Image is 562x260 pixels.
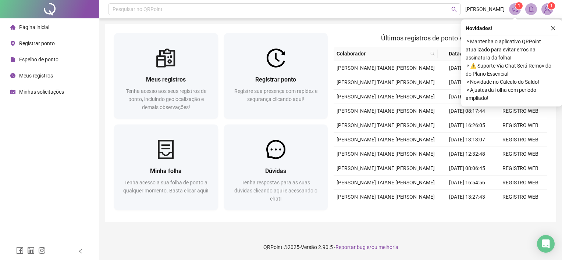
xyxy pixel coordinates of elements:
[466,78,558,86] span: ⚬ Novidade no Cálculo do Saldo!
[441,75,494,90] td: [DATE] 13:09:27
[512,6,518,12] span: notification
[224,124,328,210] a: DúvidasTenha respostas para as suas dúvidas clicando aqui e acessando o chat!
[465,5,505,13] span: [PERSON_NAME]
[528,6,534,12] span: bell
[123,180,209,194] span: Tenha acesso a sua folha de ponto a qualquer momento. Basta clicar aqui!
[335,244,398,250] span: Reportar bug e/ou melhoria
[441,147,494,161] td: [DATE] 12:32:48
[10,89,15,94] span: schedule
[494,133,547,147] td: REGISTRO WEB
[518,3,520,8] span: 1
[441,90,494,104] td: [DATE] 12:25:32
[99,234,562,260] footer: QRPoint © 2025 - 2.90.5 -
[337,180,435,185] span: [PERSON_NAME] TAIANE [PERSON_NAME]
[337,50,427,58] span: Colaborador
[337,137,435,142] span: [PERSON_NAME] TAIANE [PERSON_NAME]
[494,104,547,118] td: REGISTRO WEB
[429,48,436,59] span: search
[150,167,182,174] span: Minha folha
[430,51,435,56] span: search
[337,151,435,157] span: [PERSON_NAME] TAIANE [PERSON_NAME]
[38,247,46,254] span: instagram
[337,65,435,71] span: [PERSON_NAME] TAIANE [PERSON_NAME]
[441,61,494,75] td: [DATE] 17:26:50
[466,86,558,102] span: ⚬ Ajustes da folha com período ampliado!
[542,4,553,15] img: 84042
[19,24,49,30] span: Página inicial
[494,147,547,161] td: REGISTRO WEB
[10,57,15,62] span: file
[19,89,64,95] span: Minhas solicitações
[224,33,328,119] a: Registrar pontoRegistre sua presença com rapidez e segurança clicando aqui!
[515,2,523,10] sup: 1
[78,249,83,254] span: left
[441,161,494,176] td: [DATE] 08:06:45
[548,2,555,10] sup: Atualize o seu contato no menu Meus Dados
[550,3,553,8] span: 1
[10,73,15,78] span: clock-circle
[337,79,435,85] span: [PERSON_NAME] TAIANE [PERSON_NAME]
[234,88,317,102] span: Registre sua presença com rapidez e segurança clicando aqui!
[494,204,547,219] td: REGISTRO WEB
[494,161,547,176] td: REGISTRO WEB
[441,118,494,133] td: [DATE] 16:26:05
[451,7,457,12] span: search
[337,94,435,100] span: [PERSON_NAME] TAIANE [PERSON_NAME]
[466,37,558,62] span: ⚬ Mantenha o aplicativo QRPoint atualizado para evitar erros na assinatura da folha!
[114,33,218,119] a: Meus registrosTenha acesso aos seus registros de ponto, incluindo geolocalização e demais observa...
[466,62,558,78] span: ⚬ ⚠️ Suporte Via Chat Será Removido do Plano Essencial
[441,50,481,58] span: Data/Hora
[126,88,206,110] span: Tenha acesso aos seus registros de ponto, incluindo geolocalização e demais observações!
[27,247,35,254] span: linkedin
[19,57,58,62] span: Espelho de ponto
[10,25,15,30] span: home
[255,76,296,83] span: Registrar ponto
[441,104,494,118] td: [DATE] 08:17:44
[537,235,555,253] div: Open Intercom Messenger
[337,165,435,171] span: [PERSON_NAME] TAIANE [PERSON_NAME]
[19,40,55,46] span: Registrar ponto
[466,24,492,32] span: Novidades !
[494,190,547,204] td: REGISTRO WEB
[146,76,186,83] span: Meus registros
[265,167,286,174] span: Dúvidas
[441,176,494,190] td: [DATE] 16:54:56
[441,190,494,204] td: [DATE] 13:27:43
[438,47,490,61] th: Data/Hora
[234,180,317,202] span: Tenha respostas para as suas dúvidas clicando aqui e acessando o chat!
[337,108,435,114] span: [PERSON_NAME] TAIANE [PERSON_NAME]
[494,118,547,133] td: REGISTRO WEB
[19,73,53,79] span: Meus registros
[381,34,500,42] span: Últimos registros de ponto sincronizados
[337,194,435,200] span: [PERSON_NAME] TAIANE [PERSON_NAME]
[551,26,556,31] span: close
[10,41,15,46] span: environment
[441,204,494,219] td: [DATE] 12:38:12
[441,133,494,147] td: [DATE] 13:13:07
[114,124,218,210] a: Minha folhaTenha acesso a sua folha de ponto a qualquer momento. Basta clicar aqui!
[337,122,435,128] span: [PERSON_NAME] TAIANE [PERSON_NAME]
[301,244,317,250] span: Versão
[16,247,24,254] span: facebook
[494,176,547,190] td: REGISTRO WEB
